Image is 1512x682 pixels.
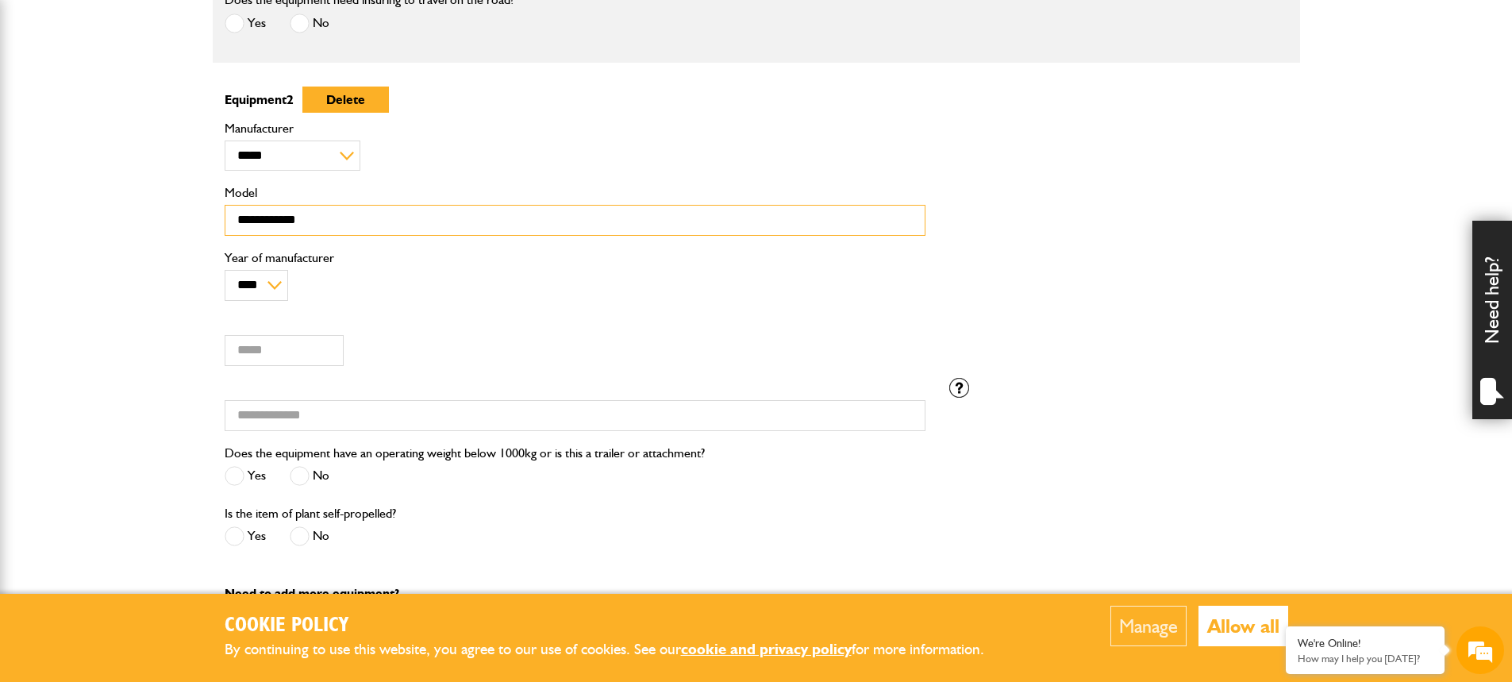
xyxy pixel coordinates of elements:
h2: Cookie Policy [225,614,1010,638]
img: d_20077148190_company_1631870298795_20077148190 [27,88,67,110]
label: Manufacturer [225,122,925,135]
button: Delete [302,87,389,113]
p: How may I help you today? [1298,653,1433,665]
label: Yes [225,13,266,33]
label: Model [225,187,925,199]
label: No [290,13,329,33]
input: Enter your phone number [21,241,290,275]
label: Yes [225,526,266,546]
div: Chat with us now [83,89,267,110]
div: Need help? [1472,221,1512,419]
label: Does the equipment have an operating weight below 1000kg or is this a trailer or attachment? [225,447,705,460]
p: Need to add more equipment? [225,588,1288,600]
textarea: Type your message and hit 'Enter' [21,287,290,476]
label: Yes [225,466,266,486]
label: Year of manufacturer [225,252,925,264]
label: Is the item of plant self-propelled? [225,507,396,520]
p: Equipment [225,87,925,113]
div: We're Online! [1298,637,1433,650]
button: Manage [1110,606,1187,646]
p: By continuing to use this website, you agree to our use of cookies. See our for more information. [225,638,1010,662]
label: No [290,526,329,546]
label: No [290,466,329,486]
input: Enter your email address [21,194,290,229]
em: Start Chat [216,489,288,511]
button: Allow all [1198,606,1288,646]
div: Minimize live chat window [260,8,298,46]
a: cookie and privacy policy [681,640,852,658]
span: 2 [287,92,294,107]
input: Enter your last name [21,147,290,182]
